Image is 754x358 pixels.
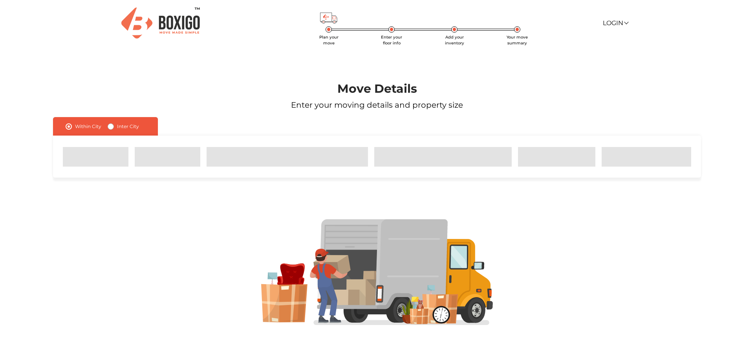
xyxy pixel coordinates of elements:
a: Login [603,19,628,27]
span: Your move summary [507,35,528,46]
p: Enter your moving details and property size [30,99,724,111]
label: Within City [75,122,101,131]
img: Boxigo [121,7,200,39]
label: Inter City [117,122,139,131]
span: Enter your floor info [381,35,402,46]
span: Plan your move [319,35,339,46]
h1: Move Details [30,82,724,96]
span: Add your inventory [445,35,464,46]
